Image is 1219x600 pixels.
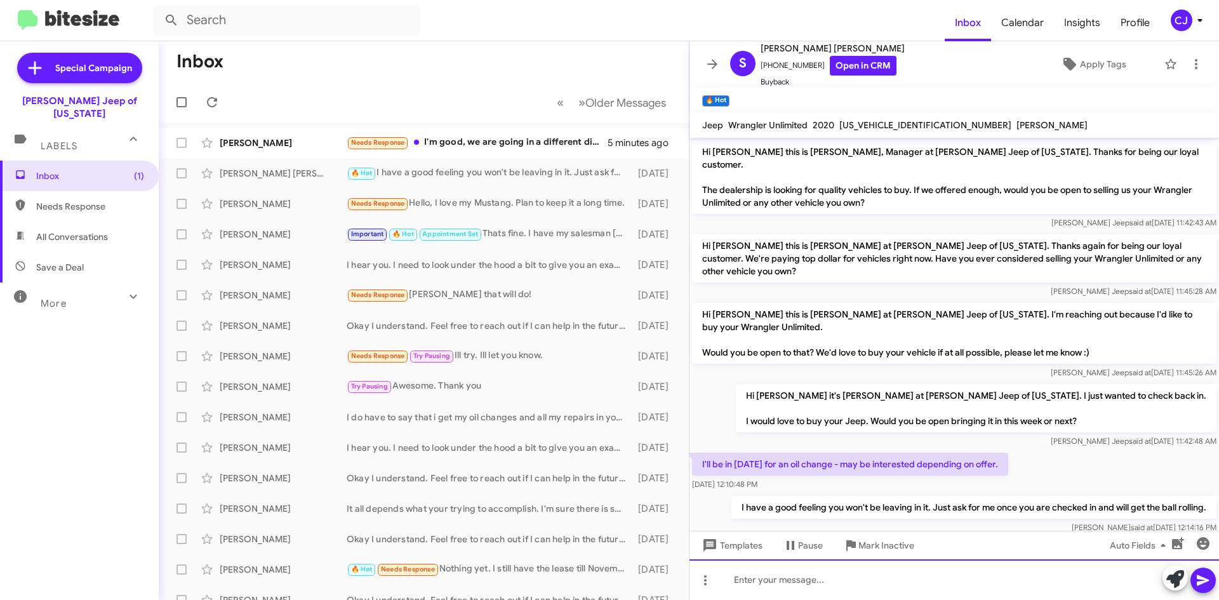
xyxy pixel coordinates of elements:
[632,167,679,180] div: [DATE]
[632,533,679,545] div: [DATE]
[347,258,632,271] div: I hear you. I need to look under the hood a bit to give you an exact number. It's absolutely wort...
[177,51,223,72] h1: Inbox
[736,384,1216,432] p: Hi [PERSON_NAME] it's [PERSON_NAME] at [PERSON_NAME] Jeep of [US_STATE]. I just wanted to check b...
[839,119,1011,131] span: [US_VEHICLE_IDENTIFICATION_NUMBER]
[1100,534,1181,557] button: Auto Fields
[347,441,632,454] div: I hear you. I need to look under the hood a bit to give you an exact number. It's absolutely wort...
[347,379,632,394] div: Awesome. Thank you
[134,170,144,182] span: (1)
[632,258,679,271] div: [DATE]
[1129,218,1152,227] span: said at
[632,441,679,454] div: [DATE]
[702,119,723,131] span: Jeep
[761,41,905,56] span: [PERSON_NAME] [PERSON_NAME]
[351,138,405,147] span: Needs Response
[1080,53,1126,76] span: Apply Tags
[1129,286,1151,296] span: said at
[220,137,347,149] div: [PERSON_NAME]
[1051,218,1216,227] span: [PERSON_NAME] Jeep [DATE] 11:42:43 AM
[692,303,1216,364] p: Hi [PERSON_NAME] this is [PERSON_NAME] at [PERSON_NAME] Jeep of [US_STATE]. I'm reaching out beca...
[220,197,347,210] div: [PERSON_NAME]
[1016,119,1088,131] span: [PERSON_NAME]
[154,5,420,36] input: Search
[413,352,450,360] span: Try Pausing
[991,4,1054,41] a: Calendar
[36,230,108,243] span: All Conversations
[220,533,347,545] div: [PERSON_NAME]
[36,200,144,213] span: Needs Response
[347,319,632,332] div: Okay I understand. Feel free to reach out if I can help in the future!👍
[347,166,632,180] div: I have a good feeling you won't be leaving in it. Just ask for me once you are checked in and wil...
[689,534,773,557] button: Templates
[351,169,373,177] span: 🔥 Hot
[1110,4,1160,41] a: Profile
[632,228,679,241] div: [DATE]
[1110,534,1171,557] span: Auto Fields
[17,53,142,83] a: Special Campaign
[632,197,679,210] div: [DATE]
[945,4,991,41] a: Inbox
[702,95,729,107] small: 🔥 Hot
[347,411,632,423] div: I do have to say that i get my oil changes and all my repairs in your service department. They ar...
[550,90,674,116] nav: Page navigation example
[41,298,67,309] span: More
[1051,436,1216,446] span: [PERSON_NAME] Jeep [DATE] 11:42:48 AM
[220,411,347,423] div: [PERSON_NAME]
[728,119,808,131] span: Wrangler Unlimited
[858,534,914,557] span: Mark Inactive
[422,230,478,238] span: Appointment Set
[830,56,896,76] a: Open in CRM
[381,565,435,573] span: Needs Response
[557,95,564,110] span: «
[347,135,608,150] div: I'm good, we are going in a different direction, thank you
[351,382,388,390] span: Try Pausing
[220,563,347,576] div: [PERSON_NAME]
[632,472,679,484] div: [DATE]
[351,199,405,208] span: Needs Response
[220,350,347,363] div: [PERSON_NAME]
[1131,523,1153,532] span: said at
[585,96,666,110] span: Older Messages
[351,565,373,573] span: 🔥 Hot
[833,534,924,557] button: Mark Inactive
[220,441,347,454] div: [PERSON_NAME]
[692,453,1008,476] p: I'll be in [DATE] for an oil change - may be interested depending on offer.
[608,137,679,149] div: 5 minutes ago
[1072,523,1216,532] span: [PERSON_NAME] [DATE] 12:14:16 PM
[1054,4,1110,41] a: Insights
[1160,10,1205,31] button: CJ
[549,90,571,116] button: Previous
[1051,286,1216,296] span: [PERSON_NAME] Jeep [DATE] 11:45:28 AM
[347,288,632,302] div: [PERSON_NAME] that will do!
[36,170,144,182] span: Inbox
[632,563,679,576] div: [DATE]
[761,76,905,88] span: Buyback
[1028,53,1158,76] button: Apply Tags
[220,502,347,515] div: [PERSON_NAME]
[731,496,1216,519] p: I have a good feeling you won't be leaving in it. Just ask for me once you are checked in and wil...
[347,349,632,363] div: Ill try. Ill let you know.
[1129,368,1151,377] span: said at
[761,56,905,76] span: [PHONE_NUMBER]
[1051,368,1216,377] span: [PERSON_NAME] Jeep [DATE] 11:45:26 AM
[347,502,632,515] div: It all depends what your trying to accomplish. I'm sure there is some negative equity so it depen...
[1129,436,1151,446] span: said at
[347,227,632,241] div: Thats fine. I have my salesman [PERSON_NAME] ready when you get here to get some information so w...
[347,472,632,484] div: Okay I understand. Feel free to reach out if I can help in the future!👍
[739,53,747,74] span: S
[220,258,347,271] div: [PERSON_NAME]
[347,196,632,211] div: Hello, I love my Mustang. Plan to keep it a long time.
[632,350,679,363] div: [DATE]
[220,472,347,484] div: [PERSON_NAME]
[351,230,384,238] span: Important
[220,380,347,393] div: [PERSON_NAME]
[1171,10,1192,31] div: CJ
[700,534,763,557] span: Templates
[351,291,405,299] span: Needs Response
[773,534,833,557] button: Pause
[632,502,679,515] div: [DATE]
[392,230,414,238] span: 🔥 Hot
